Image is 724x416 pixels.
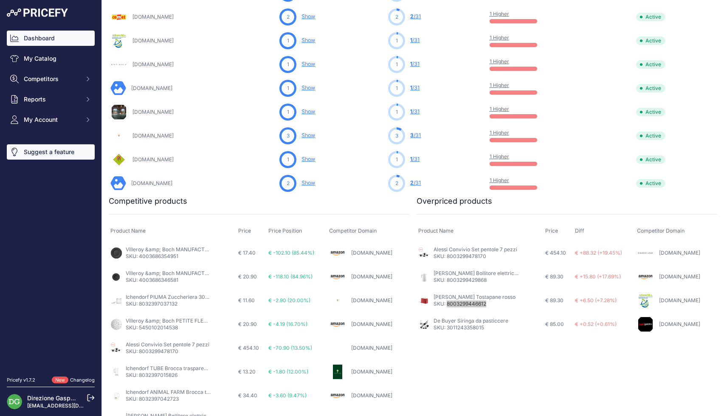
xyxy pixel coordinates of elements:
a: [DOMAIN_NAME] [659,250,700,256]
a: 1 Higher [490,82,509,88]
a: [EMAIL_ADDRESS][DOMAIN_NAME] [27,402,116,409]
a: [DOMAIN_NAME] [351,273,392,280]
span: € 85.00 [545,321,564,327]
a: 1/31 [410,108,420,115]
nav: Sidebar [7,31,95,366]
a: 1/31 [410,156,420,162]
span: € 89.30 [545,297,563,304]
p: SKU: 4003686346581 [126,277,211,284]
a: Suggest a feature [7,144,95,160]
span: 1 [287,156,289,163]
span: 1 [396,156,398,163]
span: Active [636,155,665,164]
span: € +0.52 (+0.61%) [575,321,617,327]
a: 2/31 [410,13,421,20]
span: 2 [395,180,398,187]
a: [DOMAIN_NAME] [659,273,700,280]
span: Price [545,228,558,234]
span: Active [636,37,665,45]
a: [DOMAIN_NAME] [132,37,174,44]
a: 2/31 [410,180,421,186]
p: SKU: 8032397042723 [126,396,211,402]
a: [DOMAIN_NAME] [351,321,392,327]
span: € 13.20 [238,368,256,375]
span: 1 [396,84,398,92]
p: SKU: 8003299446612 [434,301,516,307]
a: Show [301,37,315,43]
span: € -2.90 (20.00%) [268,297,310,304]
span: 1 [410,156,412,162]
span: 1 [410,108,412,115]
p: SKU: 8032397037132 [126,301,211,307]
span: € 11.60 [238,297,255,304]
a: [DOMAIN_NAME] [351,392,392,399]
a: Show [301,156,315,162]
img: Pricefy Logo [7,8,68,17]
span: 1 [287,61,289,68]
span: € 454.10 [545,250,566,256]
span: € 89.30 [545,273,563,280]
span: € 20.90 [238,273,257,280]
span: My Account [24,115,79,124]
a: [DOMAIN_NAME] [659,321,700,327]
a: [PERSON_NAME] Bollitore elettrico 1,7L [PERSON_NAME] [434,270,570,276]
a: Alessi Convivio Set pentole 7 pezzi [434,246,517,253]
span: € 20.90 [238,321,257,327]
a: Ichendorf PIUMA Zuccheriera 30cl con coperchio e paletta [126,294,267,300]
span: € +15.80 (+17.69%) [575,273,621,280]
a: My Catalog [7,51,95,66]
a: Show [301,180,315,186]
a: [DOMAIN_NAME] [131,85,172,91]
button: Competitors [7,71,95,87]
span: € +88.32 (+19.45%) [575,250,622,256]
a: 1 Higher [490,34,509,41]
p: SKU: 8003299478170 [126,348,209,355]
span: € 17.40 [238,250,256,256]
span: 1 [410,84,412,91]
h2: Competitive products [109,195,187,207]
a: Direzione Gasparetto [27,394,87,402]
a: Villeroy &amp; Boch PETITE FLEUR Piatto piano 26cm [126,318,255,324]
a: [DOMAIN_NAME] [132,132,174,139]
span: € -102.10 (85.44%) [268,250,314,256]
span: 1 [287,108,289,116]
a: [DOMAIN_NAME] [131,180,172,186]
span: Competitor Domain [637,228,685,234]
span: € -3.60 (9.47%) [268,392,307,399]
span: 3 [410,132,414,138]
a: Ichendorf TUBE Brocca trasparente con manico trasparente 120cl [126,365,284,371]
a: Show [301,61,315,67]
span: 1 [410,61,412,67]
span: 1 [396,61,398,68]
span: € 454.10 [238,345,259,351]
span: Price [238,228,251,234]
span: € +6.50 (+7.28%) [575,297,617,304]
a: Villeroy &amp; Boch MANUFACTURE ROCK Piatto piano 27cm nero [126,246,287,253]
a: [DOMAIN_NAME] [132,14,174,20]
span: 2 [395,13,398,21]
a: Dashboard [7,31,95,46]
span: 1 [287,84,289,92]
span: 2 [287,180,290,187]
span: 2 [410,180,414,186]
a: [DOMAIN_NAME] [659,297,700,304]
p: SKU: 8032397015826 [126,372,211,379]
a: 1/31 [410,37,420,43]
a: 1 Higher [490,129,509,136]
h2: Overpriced products [417,195,492,207]
a: 1/31 [410,84,420,91]
a: 1/31 [410,61,420,67]
a: 3/31 [410,132,421,138]
span: Product Name [110,228,146,234]
a: Alessi Convivio Set pentole 7 pezzi [126,341,209,348]
a: Ichendorf ANIMAL FARM Brocca tartaruga ambra [126,389,244,395]
span: Active [636,60,665,69]
a: De Buyer Siringa da pasticcere [434,318,508,324]
a: [DOMAIN_NAME] [132,156,174,163]
a: [DOMAIN_NAME] [132,109,174,115]
span: 1 [396,37,398,45]
span: Reports [24,95,79,104]
span: 1 [287,37,289,45]
span: Diff [575,228,584,234]
a: Changelog [70,377,95,383]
